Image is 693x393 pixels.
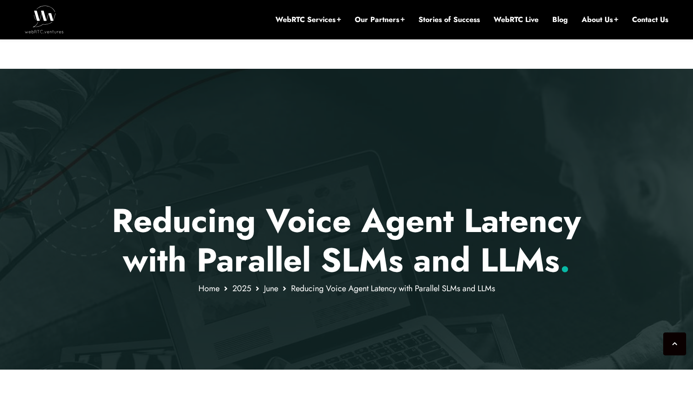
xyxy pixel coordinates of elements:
span: . [560,236,570,284]
a: 2025 [232,282,251,294]
img: WebRTC.ventures [25,6,64,33]
a: Home [198,282,220,294]
a: WebRTC Services [275,15,341,25]
a: June [264,282,278,294]
a: About Us [582,15,618,25]
a: WebRTC Live [494,15,539,25]
span: Reducing Voice Agent Latency with Parallel SLMs and LLMs [291,282,495,294]
a: Stories of Success [418,15,480,25]
a: Contact Us [632,15,668,25]
h1: Reducing Voice Agent Latency with Parallel SLMs and LLMs [78,201,615,280]
a: Blog [552,15,568,25]
a: Our Partners [355,15,405,25]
